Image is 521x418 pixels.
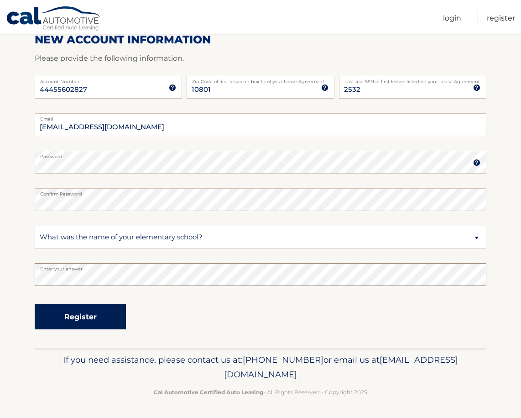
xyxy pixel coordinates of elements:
input: Zip Code [187,76,334,99]
p: If you need assistance, please contact us at: or email us at [41,353,480,382]
img: tooltip.svg [473,84,480,91]
label: Enter your answer [35,263,486,270]
input: SSN or EIN (last 4 digits only) [339,76,486,99]
a: Cal Automotive [6,6,102,32]
a: Login [443,11,461,26]
a: Register [487,11,515,26]
label: Password [35,151,486,158]
label: Account Number [35,76,182,83]
input: Email [35,113,486,136]
p: - All Rights Reserved - Copyright 2025 [41,387,480,397]
span: [PHONE_NUMBER] [243,355,323,365]
img: tooltip.svg [473,159,480,166]
label: Confirm Password [35,188,486,196]
button: Register [35,304,126,329]
span: [EMAIL_ADDRESS][DOMAIN_NAME] [224,355,458,380]
p: Please provide the following information. [35,52,486,65]
h2: New Account Information [35,33,486,47]
input: Account Number [35,76,182,99]
label: Last 4 of SSN of first lessee listed on your Lease Agreement [339,76,486,83]
label: Zip Code of first lessee in box 1b of your Lease Agreement [187,76,334,83]
img: tooltip.svg [169,84,176,91]
label: Email [35,113,486,121]
img: tooltip.svg [321,84,328,91]
strong: Cal Automotive Certified Auto Leasing [154,389,263,396]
